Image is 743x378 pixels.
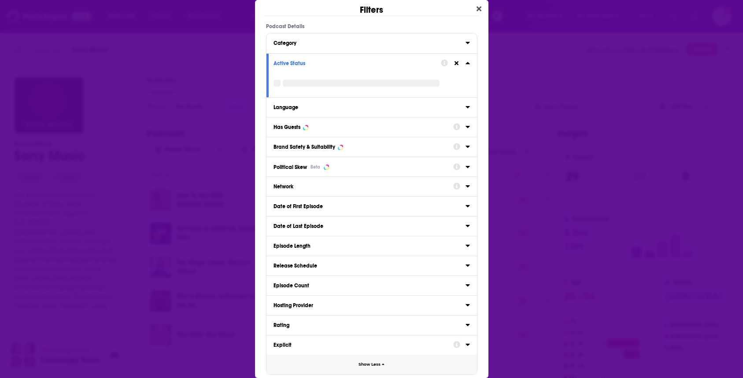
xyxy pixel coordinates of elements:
[274,121,453,132] button: Has Guests
[274,203,460,209] div: Date of First Episode
[274,260,466,271] button: Release Schedule
[274,161,453,172] button: Political SkewBeta
[274,101,466,112] button: Language
[274,180,453,191] button: Network
[274,243,460,249] div: Episode Length
[274,141,453,152] button: Brand Safety & Suitability
[274,57,441,68] button: Active Status
[274,240,466,251] button: Episode Length
[274,263,460,269] div: Release Schedule
[266,23,477,29] p: Podcast Details
[274,283,460,289] div: Episode Count
[274,319,466,330] button: Rating
[274,302,460,308] div: Hosting Provider
[274,339,453,350] button: Explicit
[274,220,466,231] button: Date of Last Episode
[274,164,307,170] span: Political Skew
[274,60,435,66] div: Active Status
[311,164,320,170] div: Beta
[274,37,466,48] button: Category
[274,104,460,110] div: Language
[274,299,466,310] button: Hosting Provider
[274,40,460,46] div: Category
[266,355,477,374] button: Show Less
[274,144,335,150] div: Brand Safety & Suitability
[274,223,460,229] div: Date of Last Episode
[274,124,300,130] div: Has Guests
[359,362,381,367] span: Show Less
[473,4,485,15] button: Close
[274,279,466,290] button: Episode Count
[274,200,466,211] button: Date of First Episode
[274,342,447,348] div: Explicit
[274,322,460,328] div: Rating
[274,183,447,190] div: Network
